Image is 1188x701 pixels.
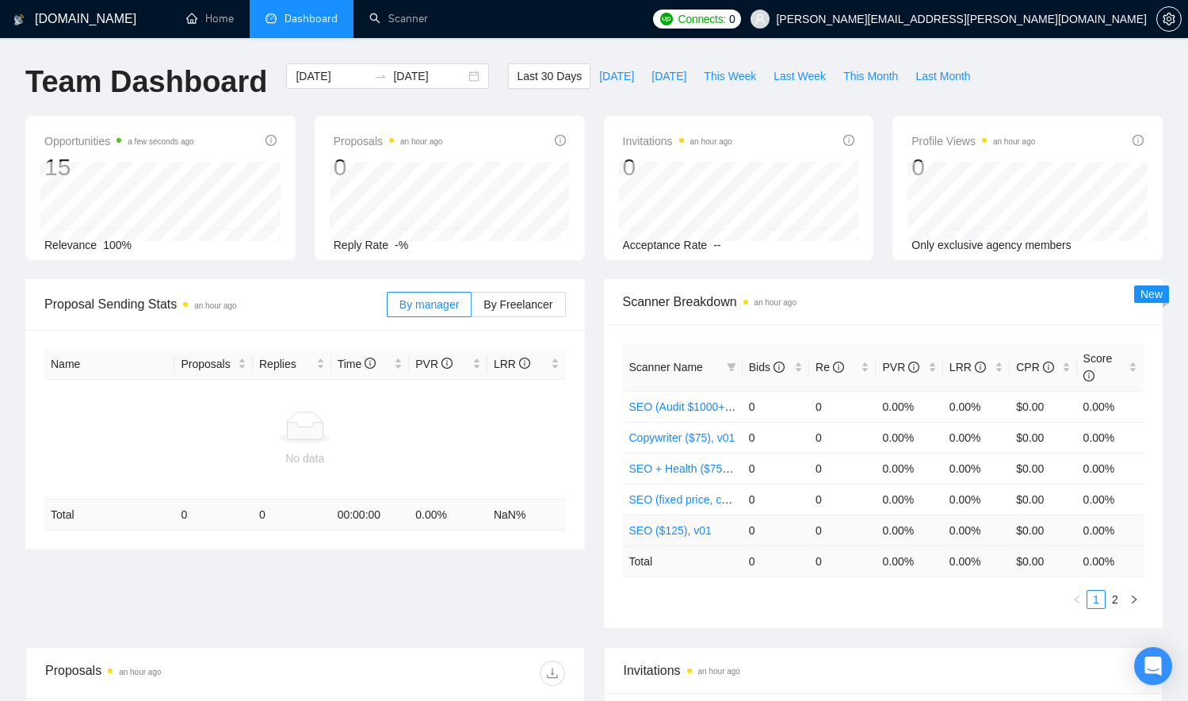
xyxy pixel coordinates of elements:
td: 0 [743,453,809,484]
span: filter [727,362,736,372]
img: logo [13,7,25,33]
span: Proposal Sending Stats [44,294,387,314]
span: PVR [882,361,919,373]
td: $0.00 [1010,391,1076,422]
span: LRR [949,361,986,373]
time: an hour ago [993,137,1035,146]
span: Proposals [181,355,235,373]
a: SEO ($125), v01 [629,524,712,537]
td: 0.00% [1077,453,1144,484]
span: info-circle [908,362,919,373]
time: an hour ago [690,137,732,146]
a: Copywriter ($75), v01 [629,431,735,444]
td: 0.00% [943,391,1010,422]
time: an hour ago [754,298,796,307]
div: Proposals [45,661,305,686]
div: 0 [334,152,443,182]
time: a few seconds ago [128,137,193,146]
span: Dashboard [285,12,338,25]
td: 0 [809,515,876,546]
td: 0.00% [876,515,942,546]
button: Last 30 Days [508,63,590,89]
span: Time [338,358,376,370]
th: Replies [253,349,331,380]
td: 0.00% [943,453,1010,484]
span: info-circle [265,135,277,146]
th: Name [44,349,174,380]
a: 2 [1106,591,1124,608]
span: Profile Views [911,132,1035,151]
button: This Week [695,63,765,89]
div: Open Intercom Messenger [1134,647,1172,685]
button: This Month [835,63,907,89]
th: Proposals [174,349,253,380]
span: Acceptance Rate [623,239,708,251]
span: setting [1157,13,1181,25]
time: an hour ago [400,137,442,146]
td: 0.00% [876,391,942,422]
span: swap-right [374,70,387,82]
td: 0 [743,515,809,546]
span: info-circle [774,362,785,373]
span: Last Month [915,67,970,85]
td: $0.00 [1010,484,1076,515]
span: info-circle [441,358,453,369]
span: 100% [103,239,132,251]
span: This Month [843,67,898,85]
td: 0.00% [943,515,1010,546]
span: Opportunities [44,132,194,151]
span: info-circle [555,135,566,146]
td: 0.00% [943,484,1010,515]
td: 0 [743,546,809,577]
span: By manager [399,298,459,311]
button: right [1125,590,1144,609]
a: SEO (fixed price, cherrypicked), v01 [629,493,807,506]
span: 0 [729,10,735,28]
td: 0.00 % [409,500,487,531]
button: Last Week [765,63,835,89]
span: Scanner Name [629,361,703,373]
li: 1 [1087,590,1106,609]
td: Total [44,500,174,531]
span: Relevance [44,239,97,251]
td: 0.00 % [943,546,1010,577]
td: 0.00% [876,484,942,515]
td: Total [623,546,743,577]
div: No data [51,450,560,467]
a: SEO (Audit $1000+), v01 [629,400,753,413]
span: Replies [259,355,313,373]
span: info-circle [833,362,844,373]
span: Only exclusive agency members [911,239,1071,251]
div: 0 [911,152,1035,182]
td: 0 [809,546,876,577]
a: SEO + Health ($75), v01 [629,462,751,475]
li: Previous Page [1068,590,1087,609]
span: info-circle [1083,370,1094,381]
td: 0.00% [1077,422,1144,453]
td: 0 [809,422,876,453]
img: upwork-logo.png [660,13,673,25]
td: 0.00% [876,453,942,484]
span: Scanner Breakdown [623,292,1144,312]
h1: Team Dashboard [25,63,267,101]
a: searchScanner [369,12,428,25]
td: $ 0.00 [1010,546,1076,577]
button: setting [1156,6,1182,32]
button: [DATE] [643,63,695,89]
span: CPR [1016,361,1053,373]
span: info-circle [519,358,530,369]
td: 0 [809,484,876,515]
span: Proposals [334,132,443,151]
td: 0.00% [943,422,1010,453]
span: Score [1083,352,1113,382]
a: 1 [1087,591,1105,608]
span: PVR [415,358,453,370]
span: info-circle [1043,362,1054,373]
span: Last Week [774,67,826,85]
td: 0.00% [1077,515,1144,546]
td: 00:00:00 [331,500,410,531]
span: By Freelancer [483,298,552,311]
td: NaN % [487,500,566,531]
input: End date [393,67,465,85]
span: Re [816,361,844,373]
